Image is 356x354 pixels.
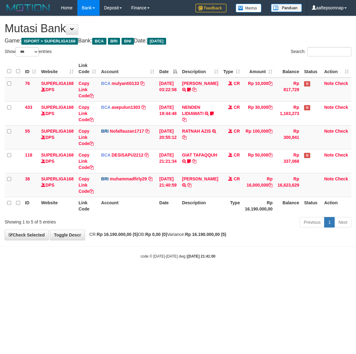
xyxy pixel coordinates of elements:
[236,4,262,12] img: Button%20Memo.svg
[192,159,196,164] a: Copy GIAT TAFAQQUH to clipboard
[324,81,334,86] a: Note
[300,217,324,228] a: Previous
[335,153,348,157] a: Check
[25,105,32,110] span: 433
[187,254,215,259] strong: [DATE] 21:41:00
[182,176,218,181] a: [PERSON_NAME]
[182,105,204,116] a: NENDEN LIDIAWATI
[25,81,30,86] span: 76
[101,129,109,134] span: BRI
[79,153,94,170] a: Copy Link Code
[76,197,99,215] th: Link Code
[221,197,242,215] th: Type
[39,125,76,149] td: DPS
[39,173,76,197] td: DPS
[180,60,221,77] th: Description: activate to sort column ascending
[304,105,310,110] span: Has Note
[23,60,39,77] th: ID: activate to sort column ascending
[97,232,138,237] strong: Rp 16.190.000,00 (5)
[271,4,302,12] img: panduan.png
[110,176,147,181] a: muhammadfirly29
[268,81,272,86] a: Copy Rp 10,000 to clipboard
[157,197,180,215] th: Date
[112,105,140,110] a: asepulun1303
[335,81,348,86] a: Check
[25,153,32,157] span: 118
[99,60,157,77] th: Account: activate to sort column ascending
[147,38,166,45] span: [DATE]
[242,60,275,77] th: Amount: activate to sort column ascending
[41,176,74,181] a: SUPERLIGA168
[140,81,144,86] a: Copy mulyanti0133 to clipboard
[15,47,39,56] select: Showentries
[268,105,272,110] a: Copy Rp 30,000 to clipboard
[5,47,52,56] label: Show entries
[182,81,218,86] a: [PERSON_NAME]
[322,197,351,215] th: Action
[234,81,240,86] span: CR
[275,125,302,149] td: Rp 300,841
[101,153,110,157] span: BCA
[79,105,94,122] a: Copy Link Code
[157,173,180,197] td: [DATE] 21:40:59
[41,153,74,157] a: SUPERLIGA168
[324,153,334,157] a: Note
[5,22,351,35] h1: Mutasi Bank
[242,149,275,173] td: Rp 50,000
[112,153,144,157] a: DESISAPU2212
[39,101,76,125] td: DPS
[92,38,106,45] span: BCA
[182,135,187,140] a: Copy RATNAH AZIS to clipboard
[335,129,348,134] a: Check
[50,230,85,240] a: Toggle Descr
[144,153,149,157] a: Copy DESISAPU2212 to clipboard
[157,101,180,125] td: [DATE] 19:44:48
[25,129,30,134] span: 55
[234,153,240,157] span: CR
[112,81,139,86] a: mulyanti0133
[180,197,221,215] th: Description
[187,183,191,188] a: Copy IRFANIL FIKRI to clipboard
[307,47,351,56] input: Search:
[39,197,76,215] th: Website
[242,125,275,149] td: Rp 100,000
[234,176,240,181] span: CR
[335,105,348,110] a: Check
[335,176,348,181] a: Check
[39,60,76,77] th: Website: activate to sort column ascending
[302,60,322,77] th: Status
[79,176,94,194] a: Copy Link Code
[268,129,272,134] a: Copy Rp 100,000 to clipboard
[234,129,240,134] span: CR
[268,153,272,157] a: Copy Rp 50,000 to clipboard
[41,129,74,134] a: SUPERLIGA168
[324,217,335,228] a: 1
[5,38,351,44] h4: Game: Bank: Date:
[275,101,302,125] td: Rp 1,163,273
[291,47,351,56] label: Search:
[182,129,211,134] a: RATNAH AZIS
[304,153,310,158] span: Has Note
[242,197,275,215] th: Rp 16.190.000,00
[275,77,302,102] td: Rp 817,729
[5,3,52,12] img: MOTION_logo.png
[242,77,275,102] td: Rp 10,000
[39,149,76,173] td: DPS
[148,176,152,181] a: Copy muhammadfirly29 to clipboard
[157,149,180,173] td: [DATE] 21:21:34
[25,176,30,181] span: 38
[242,173,275,197] td: Rp 16,000,000
[79,129,94,146] a: Copy Link Code
[192,87,196,92] a: Copy DEWI PITRI NINGSIH to clipboard
[157,125,180,149] td: [DATE] 20:55:12
[275,197,302,215] th: Balance
[101,105,110,110] span: BCA
[157,77,180,102] td: [DATE] 03:22:58
[141,254,216,259] small: code © [DATE]-[DATE] dwg |
[5,216,144,225] div: Showing 1 to 5 of 5 entries
[5,230,49,240] a: Check Selected
[275,149,302,173] td: Rp 337,068
[41,81,74,86] a: SUPERLIGA168
[108,38,120,45] span: BRI
[182,117,187,122] a: Copy NENDEN LIDIAWATI to clipboard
